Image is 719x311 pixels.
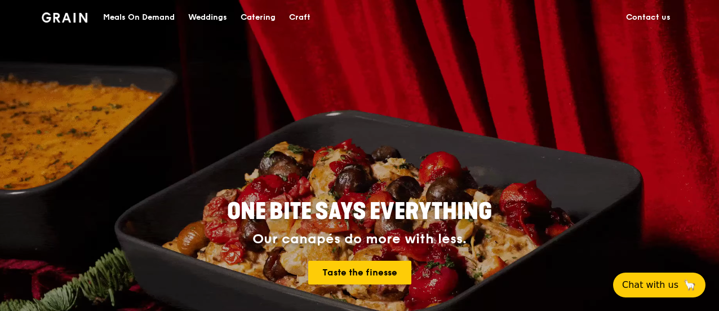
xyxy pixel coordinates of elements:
[227,198,492,225] span: ONE BITE SAYS EVERYTHING
[289,1,310,34] div: Craft
[308,261,411,284] a: Taste the finesse
[188,1,227,34] div: Weddings
[42,12,87,23] img: Grain
[619,1,677,34] a: Contact us
[234,1,282,34] a: Catering
[282,1,317,34] a: Craft
[613,273,705,297] button: Chat with us🦙
[181,1,234,34] a: Weddings
[157,231,562,247] div: Our canapés do more with less.
[241,1,276,34] div: Catering
[683,278,696,292] span: 🦙
[103,1,175,34] div: Meals On Demand
[622,278,678,292] span: Chat with us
